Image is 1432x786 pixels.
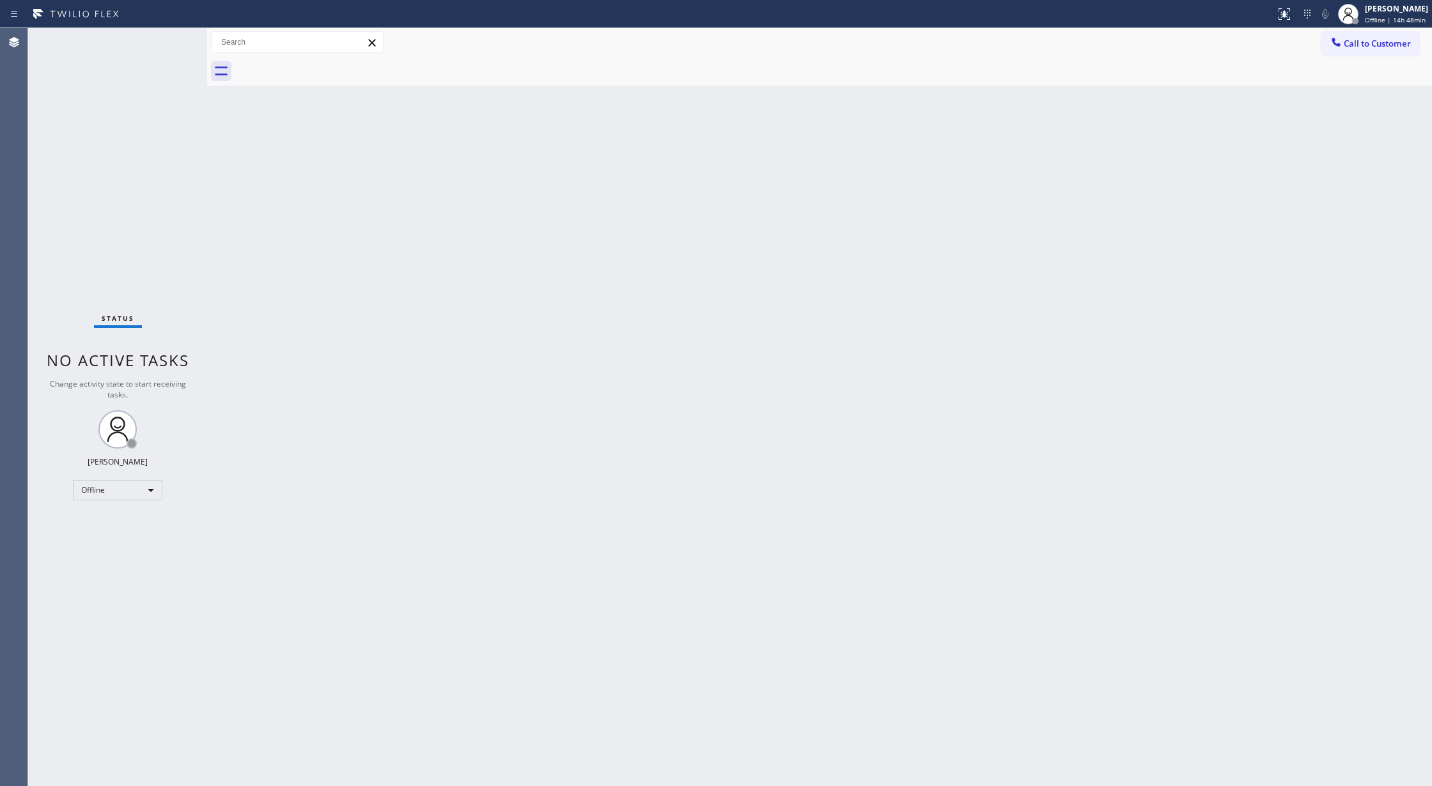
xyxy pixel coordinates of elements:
input: Search [212,32,383,52]
span: No active tasks [47,350,189,371]
button: Mute [1316,5,1334,23]
span: Call to Customer [1344,38,1411,49]
span: Change activity state to start receiving tasks. [50,378,186,400]
span: Offline | 14h 48min [1365,15,1426,24]
button: Call to Customer [1321,31,1419,56]
div: Offline [73,480,162,500]
div: [PERSON_NAME] [1365,3,1428,14]
span: Status [102,314,134,323]
div: [PERSON_NAME] [88,456,148,467]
